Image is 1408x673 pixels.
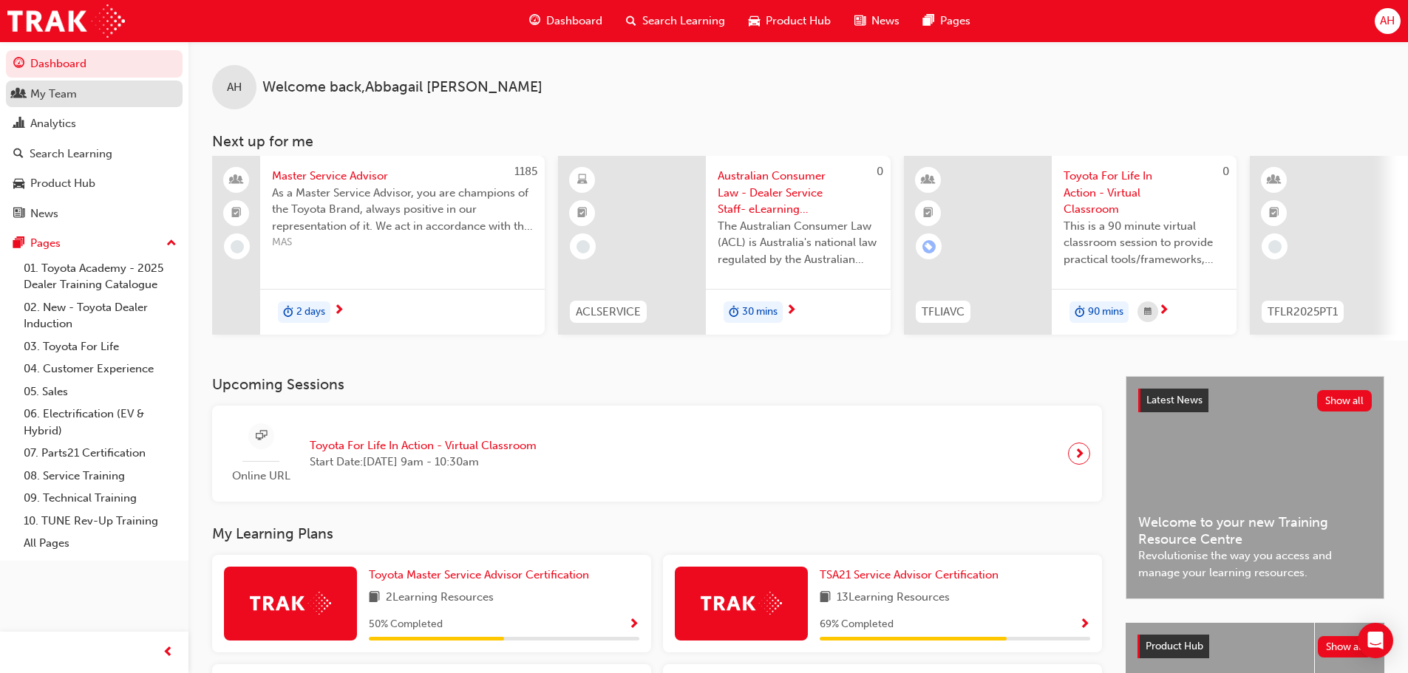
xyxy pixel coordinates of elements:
a: pages-iconPages [911,6,982,36]
span: Pages [940,13,970,30]
a: 01. Toyota Academy - 2025 Dealer Training Catalogue [18,257,183,296]
a: 05. Sales [18,380,183,403]
span: learningRecordVerb_NONE-icon [577,240,590,253]
span: duration-icon [1075,303,1085,322]
a: Product Hub [6,170,183,197]
span: 69 % Completed [820,616,894,633]
span: duration-icon [283,303,293,322]
div: Pages [30,235,61,252]
a: search-iconSearch Learning [614,6,737,36]
a: Latest NewsShow all [1138,389,1372,412]
a: 10. TUNE Rev-Up Training [18,510,183,533]
span: next-icon [786,304,797,318]
span: 2 days [296,304,325,321]
h3: Upcoming Sessions [212,376,1102,393]
span: next-icon [333,304,344,318]
img: Trak [7,4,125,38]
span: Show Progress [628,618,639,632]
span: 30 mins [742,304,778,321]
span: As a Master Service Advisor, you are champions of the Toyota Brand, always positive in our repres... [272,185,533,235]
span: 50 % Completed [369,616,443,633]
span: TFLR2025PT1 [1268,304,1338,321]
span: booktick-icon [1269,204,1279,223]
span: The Australian Consumer Law (ACL) is Australia's national law regulated by the Australian Competi... [718,218,879,268]
span: Toyota Master Service Advisor Certification [369,568,589,581]
span: MAS [272,234,533,251]
span: Australian Consumer Law - Dealer Service Staff- eLearning Module [718,168,879,218]
a: car-iconProduct Hub [737,6,843,36]
span: chart-icon [13,117,24,131]
a: Search Learning [6,140,183,168]
span: Online URL [224,468,298,485]
span: search-icon [13,148,24,161]
span: Product Hub [1146,640,1203,652]
div: Search Learning [30,146,112,163]
a: Dashboard [6,50,183,78]
button: AH [1375,8,1401,34]
a: Online URLToyota For Life In Action - Virtual ClassroomStart Date:[DATE] 9am - 10:30am [224,417,1090,491]
a: News [6,200,183,228]
div: Open Intercom Messenger [1358,623,1393,658]
span: next-icon [1074,443,1085,464]
span: booktick-icon [923,204,933,223]
span: Start Date: [DATE] 9am - 10:30am [310,454,537,471]
a: Analytics [6,110,183,137]
a: guage-iconDashboard [517,6,614,36]
button: Show Progress [628,615,639,634]
button: Pages [6,230,183,257]
span: This is a 90 minute virtual classroom session to provide practical tools/frameworks, behaviours a... [1064,218,1225,268]
span: Toyota For Life In Action - Virtual Classroom [310,437,537,454]
span: search-icon [626,12,636,30]
h3: My Learning Plans [212,525,1102,542]
span: Dashboard [546,13,602,30]
span: ACLSERVICE [576,304,641,321]
a: 03. Toyota For Life [18,335,183,358]
a: All Pages [18,532,183,555]
span: duration-icon [729,303,739,322]
span: learningRecordVerb_ENROLL-icon [922,240,936,253]
img: Trak [250,592,331,615]
a: 06. Electrification (EV & Hybrid) [18,403,183,442]
span: news-icon [854,12,865,30]
span: guage-icon [529,12,540,30]
span: sessionType_ONLINE_URL-icon [256,427,267,445]
span: car-icon [13,177,24,191]
span: pages-icon [923,12,934,30]
a: 0TFLIAVCToyota For Life In Action - Virtual ClassroomThis is a 90 minute virtual classroom sessio... [904,156,1237,335]
span: booktick-icon [577,204,588,223]
span: TSA21 Service Advisor Certification [820,568,999,581]
a: 07. Parts21 Certification [18,442,183,465]
span: news-icon [13,208,24,221]
span: 0 [877,165,883,178]
span: Product Hub [766,13,831,30]
span: Toyota For Life In Action - Virtual Classroom [1064,168,1225,218]
span: Welcome to your new Training Resource Centre [1138,514,1372,547]
a: 0ACLSERVICEAustralian Consumer Law - Dealer Service Staff- eLearning ModuleThe Australian Consume... [558,156,891,335]
span: learningResourceType_INSTRUCTOR_LED-icon [923,171,933,190]
a: 1185Master Service AdvisorAs a Master Service Advisor, you are champions of the Toyota Brand, alw... [212,156,545,335]
span: Welcome back , Abbagail [PERSON_NAME] [262,79,543,96]
button: Show Progress [1079,615,1090,634]
span: calendar-icon [1144,303,1152,321]
span: 0 [1222,165,1229,178]
span: Revolutionise the way you access and manage your learning resources. [1138,547,1372,581]
span: prev-icon [163,643,174,662]
div: Analytics [30,115,76,132]
button: Show all [1318,636,1373,657]
a: My Team [6,81,183,108]
a: news-iconNews [843,6,911,36]
span: TFLIAVC [922,304,965,321]
span: pages-icon [13,237,24,250]
span: Latest News [1146,394,1203,406]
span: learningRecordVerb_NONE-icon [231,240,244,253]
button: Show all [1317,390,1373,411]
a: Latest NewsShow allWelcome to your new Training Resource CentreRevolutionise the way you access a... [1126,376,1384,599]
a: TSA21 Service Advisor Certification [820,567,1004,584]
span: 2 Learning Resources [386,589,494,607]
a: Product HubShow all [1137,635,1373,658]
span: book-icon [820,589,831,607]
span: News [871,13,899,30]
span: book-icon [369,589,380,607]
div: Product Hub [30,175,95,192]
